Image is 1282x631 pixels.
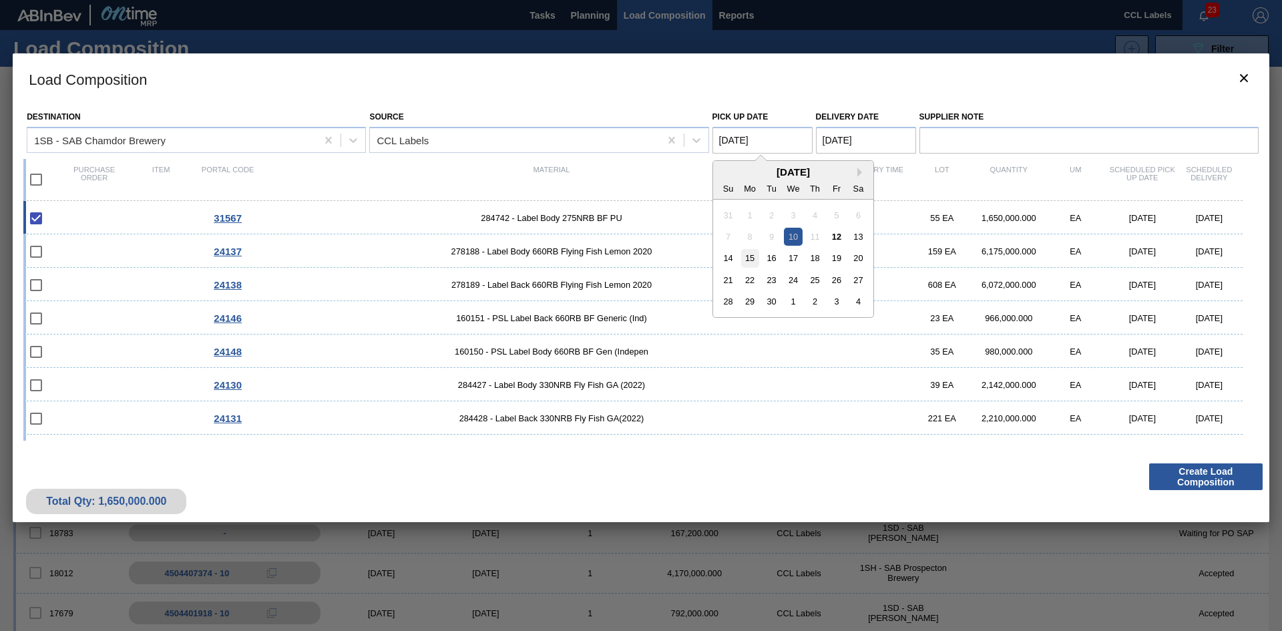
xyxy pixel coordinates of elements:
[261,347,842,357] span: 160150 - PSL Label Body 660RB BF Gen (Indepen
[976,213,1042,223] div: 1,650,000.000
[1042,347,1109,357] div: EA
[214,246,242,257] span: 24137
[806,228,824,246] div: Not available Thursday, September 11th, 2025
[719,271,737,289] div: Choose Sunday, September 21st, 2025
[712,127,813,154] input: mm/dd/yyyy
[849,179,867,197] div: Sa
[909,313,976,323] div: 23 EA
[763,249,781,267] div: Choose Tuesday, September 16th, 2025
[1176,246,1243,256] div: [DATE]
[1109,166,1176,194] div: Scheduled Pick up Date
[976,246,1042,256] div: 6,175,000.000
[1042,246,1109,256] div: EA
[784,179,802,197] div: We
[740,206,759,224] div: Not available Monday, September 1st, 2025
[784,292,802,310] div: Choose Wednesday, October 1st, 2025
[214,413,242,424] span: 24131
[719,206,737,224] div: Not available Sunday, August 31st, 2025
[909,246,976,256] div: 159 EA
[976,347,1042,357] div: 980,000.000
[849,249,867,267] div: Choose Saturday, September 20th, 2025
[194,279,261,290] div: Go to Order
[34,134,166,146] div: 1SB - SAB Chamdor Brewery
[1042,280,1109,290] div: EA
[1109,246,1176,256] div: [DATE]
[976,413,1042,423] div: 2,210,000.000
[194,379,261,391] div: Go to Order
[1042,413,1109,423] div: EA
[849,292,867,310] div: Choose Saturday, October 4th, 2025
[763,292,781,310] div: Choose Tuesday, September 30th, 2025
[1176,380,1243,390] div: [DATE]
[1176,347,1243,357] div: [DATE]
[1042,313,1109,323] div: EA
[816,112,879,122] label: Delivery Date
[194,166,261,194] div: Portal code
[849,206,867,224] div: Not available Saturday, September 6th, 2025
[719,228,737,246] div: Not available Sunday, September 7th, 2025
[261,413,842,423] span: 284428 - Label Back 330NRB Fly Fish GA(2022)
[919,108,1259,127] label: Supplier Note
[27,112,80,122] label: Destination
[1109,280,1176,290] div: [DATE]
[1042,213,1109,223] div: EA
[1176,166,1243,194] div: Scheduled Delivery
[740,249,759,267] div: Choose Monday, September 15th, 2025
[909,280,976,290] div: 608 EA
[740,228,759,246] div: Not available Monday, September 8th, 2025
[976,313,1042,323] div: 966,000.000
[261,246,842,256] span: 278188 - Label Body 660RB Flying Fish Lemon 2020
[1042,380,1109,390] div: EA
[214,212,242,224] span: 31567
[976,280,1042,290] div: 6,072,000.000
[194,246,261,257] div: Go to Order
[713,166,873,178] div: [DATE]
[827,228,845,246] div: Choose Friday, September 12th, 2025
[214,379,242,391] span: 24130
[806,179,824,197] div: Th
[369,112,403,122] label: Source
[909,347,976,357] div: 35 EA
[827,271,845,289] div: Choose Friday, September 26th, 2025
[377,134,429,146] div: CCL Labels
[784,271,802,289] div: Choose Wednesday, September 24th, 2025
[194,312,261,324] div: Go to Order
[784,249,802,267] div: Choose Wednesday, September 17th, 2025
[1176,313,1243,323] div: [DATE]
[827,249,845,267] div: Choose Friday, September 19th, 2025
[849,228,867,246] div: Choose Saturday, September 13th, 2025
[842,166,909,194] div: Delivery Time
[857,168,867,177] button: Next Month
[261,313,842,323] span: 160151 - PSL Label Back 660RB BF Generic (Ind)
[214,312,242,324] span: 24146
[36,495,176,507] div: Total Qty: 1,650,000.000
[1176,213,1243,223] div: [DATE]
[784,206,802,224] div: Not available Wednesday, September 3rd, 2025
[61,166,128,194] div: Purchase order
[1042,166,1109,194] div: UM
[128,166,194,194] div: Item
[763,179,781,197] div: Tu
[261,166,842,194] div: Material
[1149,463,1263,490] button: Create Load Composition
[719,292,737,310] div: Choose Sunday, September 28th, 2025
[1109,380,1176,390] div: [DATE]
[827,292,845,310] div: Choose Friday, October 3rd, 2025
[784,228,802,246] div: Not available Wednesday, September 10th, 2025
[909,380,976,390] div: 39 EA
[740,179,759,197] div: Mo
[1176,280,1243,290] div: [DATE]
[214,346,242,357] span: 24148
[1109,313,1176,323] div: [DATE]
[1109,213,1176,223] div: [DATE]
[194,212,261,224] div: Go to Order
[13,53,1269,104] h3: Load Composition
[740,292,759,310] div: Choose Monday, September 29th, 2025
[976,380,1042,390] div: 2,142,000.000
[976,166,1042,194] div: Quantity
[763,271,781,289] div: Choose Tuesday, September 23rd, 2025
[909,413,976,423] div: 221 EA
[194,346,261,357] div: Go to Order
[849,271,867,289] div: Choose Saturday, September 27th, 2025
[816,127,916,154] input: mm/dd/yyyy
